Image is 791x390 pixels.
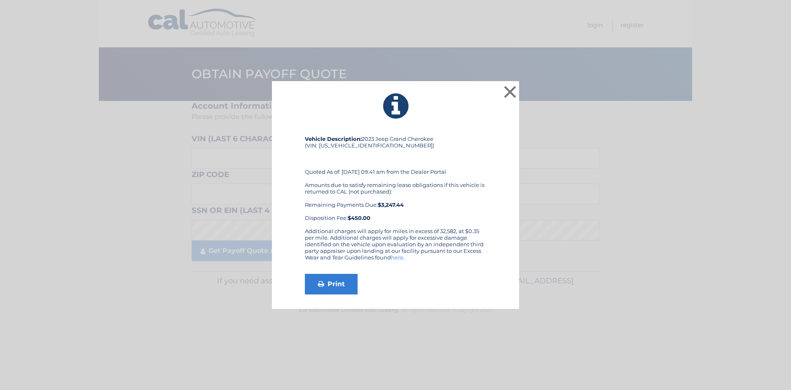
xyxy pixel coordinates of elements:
strong: $450.00 [348,215,370,221]
b: $3,247.44 [378,201,404,208]
a: Print [305,274,358,294]
div: 2023 Jeep Grand Cherokee (VIN: [US_VEHICLE_IDENTIFICATION_NUMBER]) Quoted As of: [DATE] 09:41 am ... [305,135,486,228]
button: × [502,84,518,100]
strong: Vehicle Description: [305,135,362,142]
div: Amounts due to satisfy remaining lease obligations if this vehicle is returned to CAL (not purcha... [305,182,486,221]
div: Additional charges will apply for miles in excess of 32,582, at $0.35 per mile. Additional charge... [305,228,486,267]
a: here [391,254,403,261]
